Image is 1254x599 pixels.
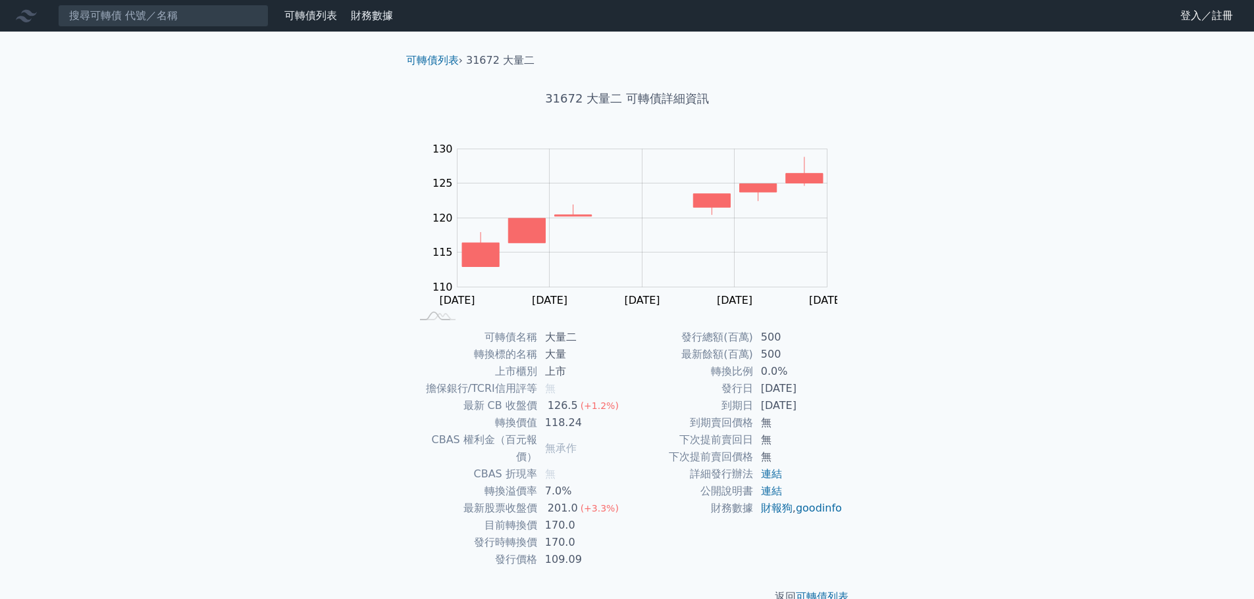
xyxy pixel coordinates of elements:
[796,502,842,514] a: goodinfo
[761,467,782,480] a: 連結
[761,485,782,497] a: 連結
[581,400,619,411] span: (+1.2%)
[627,431,753,448] td: 下次提前賣回日
[627,363,753,380] td: 轉換比例
[753,431,843,448] td: 無
[411,363,537,380] td: 上市櫃別
[406,53,463,68] li: ›
[411,414,537,431] td: 轉換價值
[537,363,627,380] td: 上市
[753,414,843,431] td: 無
[627,466,753,483] td: 詳細發行辦法
[411,483,537,500] td: 轉換溢價率
[432,246,453,258] tspan: 115
[545,467,556,480] span: 無
[432,281,453,293] tspan: 110
[426,143,847,306] g: Chart
[411,551,537,568] td: 發行價格
[627,380,753,397] td: 發行日
[432,212,453,224] tspan: 120
[753,346,843,363] td: 500
[1170,5,1243,26] a: 登入／註冊
[411,397,537,414] td: 最新 CB 收盤價
[545,442,577,454] span: 無承作
[432,143,453,155] tspan: 130
[627,414,753,431] td: 到期賣回價格
[537,346,627,363] td: 大量
[753,448,843,466] td: 無
[545,382,556,395] span: 無
[627,346,753,363] td: 最新餘額(百萬)
[411,380,537,397] td: 擔保銀行/TCRI信用評等
[627,483,753,500] td: 公開說明書
[411,534,537,551] td: 發行時轉換價
[537,551,627,568] td: 109.09
[351,9,393,22] a: 財務數據
[537,517,627,534] td: 170.0
[462,157,823,267] g: Series
[58,5,269,27] input: 搜尋可轉債 代號／名稱
[753,380,843,397] td: [DATE]
[545,397,581,414] div: 126.5
[411,329,537,346] td: 可轉債名稱
[627,500,753,517] td: 財務數據
[411,431,537,466] td: CBAS 權利金（百元報價）
[627,448,753,466] td: 下次提前賣回價格
[753,363,843,380] td: 0.0%
[411,346,537,363] td: 轉換標的名稱
[627,397,753,414] td: 到期日
[440,294,475,306] tspan: [DATE]
[411,466,537,483] td: CBAS 折現率
[406,54,459,66] a: 可轉債列表
[717,294,752,306] tspan: [DATE]
[753,397,843,414] td: [DATE]
[753,329,843,346] td: 500
[411,500,537,517] td: 最新股票收盤價
[532,294,567,306] tspan: [DATE]
[284,9,337,22] a: 可轉債列表
[432,177,453,189] tspan: 125
[411,517,537,534] td: 目前轉換價
[537,534,627,551] td: 170.0
[753,500,843,517] td: ,
[581,503,619,514] span: (+3.3%)
[537,483,627,500] td: 7.0%
[396,89,859,108] h1: 31672 大量二 可轉債詳細資訊
[466,53,535,68] li: 31672 大量二
[809,294,845,306] tspan: [DATE]
[545,500,581,517] div: 201.0
[625,294,660,306] tspan: [DATE]
[627,329,753,346] td: 發行總額(百萬)
[537,414,627,431] td: 118.24
[761,502,793,514] a: 財報狗
[537,329,627,346] td: 大量二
